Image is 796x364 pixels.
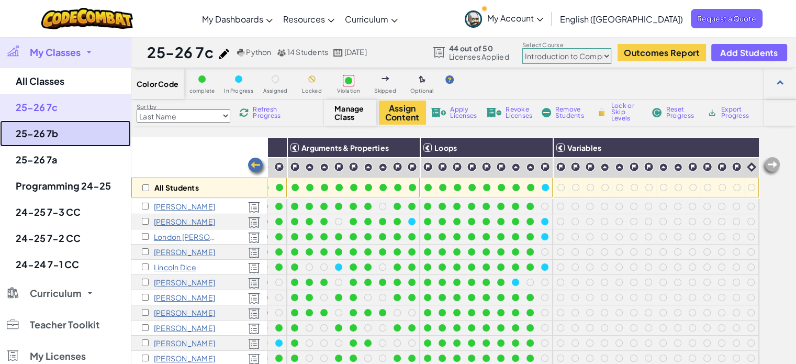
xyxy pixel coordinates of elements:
[154,354,215,362] p: Camden Leonard
[410,88,434,94] span: Optional
[154,308,215,317] p: Jenna Hege
[450,106,477,119] span: Apply Licenses
[717,162,727,172] img: IconChallengeLevel.svg
[154,278,215,286] p: Wesley Eck
[202,14,263,25] span: My Dashboards
[570,162,580,172] img: IconChallengeLevel.svg
[567,143,601,152] span: Variables
[248,247,260,259] img: Licensed
[452,162,462,172] img: IconChallengeLevel.svg
[344,47,366,57] span: [DATE]
[301,143,389,152] span: Arguments & Properties
[666,106,698,119] span: Reset Progress
[345,14,388,25] span: Curriculum
[496,162,506,172] img: IconChallengeLevel.svg
[540,162,550,172] img: IconChallengeLevel.svg
[154,202,215,211] p: Ariana Baker
[154,339,215,347] p: Theodore Kisamore
[277,49,286,57] img: MultipleUsers.png
[378,163,387,172] img: IconPracticeLevel.svg
[333,49,343,57] img: calendar.svg
[522,41,611,49] label: Select Course
[154,217,215,226] p: Elise Blair
[197,5,278,33] a: My Dashboards
[465,10,482,28] img: avatar
[41,8,133,29] img: CodeCombat logo
[542,108,551,117] img: IconRemoveStudents.svg
[688,162,698,172] img: IconChallengeLevel.svg
[486,108,502,117] img: IconLicenseRevoke.svg
[30,351,86,361] span: My Licenses
[374,88,396,94] span: Skipped
[219,49,229,59] img: iconPencil.svg
[30,320,99,329] span: Teacher Toolkit
[30,48,81,57] span: My Classes
[423,162,433,172] img: IconChallengeLevel.svg
[449,52,509,61] span: Licenses Applied
[438,162,447,172] img: IconChallengeLevel.svg
[349,162,358,172] img: IconChallengeLevel.svg
[720,48,778,57] span: Add Students
[760,156,781,177] img: Arrow_Left_Inactive.png
[487,13,543,24] span: My Account
[526,163,535,172] img: IconPracticeLevel.svg
[560,14,683,25] span: English ([GEOGRAPHIC_DATA])
[248,217,260,228] img: Licensed
[707,108,717,117] img: IconArchive.svg
[481,162,491,172] img: IconChallengeLevel.svg
[147,42,214,62] h1: 25-26 7c
[585,162,595,172] img: IconChallengeLevel.svg
[248,308,260,319] img: Licensed
[711,44,787,61] button: Add Students
[248,278,260,289] img: Licensed
[732,162,742,172] img: IconChallengeLevel.svg
[721,106,753,119] span: Export Progress
[596,107,607,117] img: IconLock.svg
[154,324,215,332] p: Alivia Jones
[652,108,662,117] img: IconReset.svg
[459,2,548,35] a: My Account
[659,163,668,172] img: IconPracticeLevel.svg
[290,162,300,172] img: IconChallengeLevel.svg
[556,162,566,172] img: IconChallengeLevel.svg
[253,106,285,119] span: Refresh Progress
[246,157,267,178] img: Arrow_Left.png
[154,233,219,241] p: London Boushell
[644,162,654,172] img: IconChallengeLevel.svg
[283,14,325,25] span: Resources
[137,103,230,111] label: Sort by
[248,232,260,244] img: Licensed
[224,88,253,94] span: In Progress
[555,5,688,33] a: English ([GEOGRAPHIC_DATA])
[248,262,260,274] img: Licensed
[506,106,532,119] span: Revoke Licenses
[555,106,587,119] span: Remove Students
[393,162,402,172] img: IconChallengeLevel.svg
[248,293,260,304] img: Licensed
[615,163,624,172] img: IconPracticeLevel.svg
[154,263,196,271] p: Lincoln Dice
[691,9,763,28] a: Request a Quote
[702,162,712,172] img: IconChallengeLevel.svg
[263,88,288,94] span: Assigned
[278,5,340,33] a: Resources
[382,76,389,81] img: IconSkippedLevel.svg
[337,88,360,94] span: Violation
[154,183,199,192] p: All Students
[431,108,446,117] img: IconLicenseApply.svg
[334,104,365,121] span: Manage Class
[137,80,178,88] span: Color Code
[747,162,756,172] img: IconIntro.svg
[30,289,82,298] span: Curriculum
[419,75,425,84] img: IconOptionalLevel.svg
[407,162,417,172] img: IconChallengeLevel.svg
[611,103,642,122] span: Lock or Skip Levels
[449,44,509,52] span: 44 out of 50
[248,202,260,213] img: Licensed
[246,47,271,57] span: Python
[340,5,403,33] a: Curriculum
[511,163,520,172] img: IconPracticeLevel.svg
[600,163,609,172] img: IconPracticeLevel.svg
[287,47,329,57] span: 14 Students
